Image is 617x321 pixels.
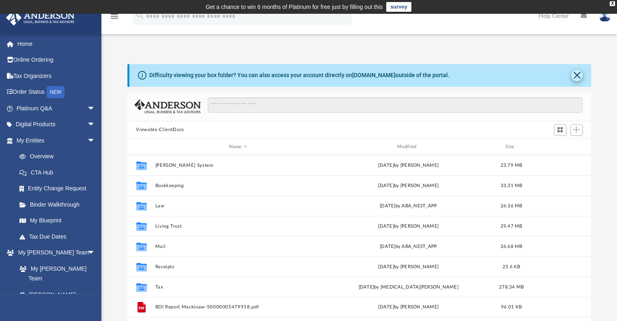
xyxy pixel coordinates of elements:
[47,86,64,98] div: NEW
[87,132,103,149] span: arrow_drop_down
[6,245,103,261] a: My [PERSON_NAME] Teamarrow_drop_down
[155,143,321,151] div: Name
[135,11,144,20] i: search
[6,116,107,133] a: Digital Productsarrow_drop_down
[499,285,523,289] span: 278.34 MB
[11,228,107,245] a: Tax Due Dates
[500,244,522,249] span: 26.68 MB
[6,100,107,116] a: Platinum Q&Aarrow_drop_down
[11,213,103,229] a: My Blueprint
[325,243,491,250] div: [DATE] by ABA_NEST_APP
[325,223,491,230] div: [DATE] by [PERSON_NAME]
[11,287,103,312] a: [PERSON_NAME] System
[155,203,321,209] button: Law
[610,1,615,6] div: close
[325,203,491,210] div: [DATE] by ABA_NEST_APP
[11,164,107,181] a: CTA Hub
[155,284,321,290] button: Tax
[155,163,321,168] button: [PERSON_NAME] System
[149,71,449,80] div: Difficulty viewing your box folder? You can also access your account directly on outside of the p...
[531,143,588,151] div: id
[571,70,583,81] button: Close
[87,100,103,117] span: arrow_drop_down
[6,68,107,84] a: Tax Organizers
[6,52,107,68] a: Online Ordering
[325,263,491,271] div: [DATE] by [PERSON_NAME]
[500,183,522,188] span: 33.31 MB
[11,149,107,165] a: Overview
[502,265,520,269] span: 25.6 KB
[11,261,99,287] a: My [PERSON_NAME] Team
[325,304,491,311] div: [DATE] by [PERSON_NAME]
[110,15,119,21] a: menu
[500,204,522,208] span: 26.36 MB
[11,196,107,213] a: Binder Walkthrough
[325,143,492,151] div: Modified
[352,72,396,78] a: [DOMAIN_NAME]
[6,36,107,52] a: Home
[500,163,522,168] span: 23.79 MB
[495,143,527,151] div: Size
[155,244,321,249] button: Mail
[11,181,107,197] a: Entity Change Request
[386,2,411,12] a: survey
[110,11,119,21] i: menu
[501,305,521,310] span: 96.01 KB
[500,224,522,228] span: 29.47 MB
[325,162,491,169] div: [DATE] by [PERSON_NAME]
[206,2,383,12] div: Get a chance to win 6 months of Platinum for free just by filling out this
[131,143,151,151] div: id
[554,124,566,136] button: Switch to Grid View
[570,124,583,136] button: Add
[6,84,107,101] a: Order StatusNEW
[155,305,321,310] button: BOI Report Mackinaw-50000005479918.pdf
[6,132,107,149] a: My Entitiesarrow_drop_down
[208,97,582,113] input: Search files and folders
[87,245,103,261] span: arrow_drop_down
[136,126,184,134] button: Viewable-ClientDocs
[87,116,103,133] span: arrow_drop_down
[155,264,321,269] button: Receipts
[155,183,321,188] button: Bookkeeping
[4,10,77,26] img: Anderson Advisors Platinum Portal
[599,10,611,22] img: User Pic
[325,284,491,291] div: [DATE] by [MEDICAL_DATA][PERSON_NAME]
[325,182,491,190] div: [DATE] by [PERSON_NAME]
[155,224,321,229] button: Living Trust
